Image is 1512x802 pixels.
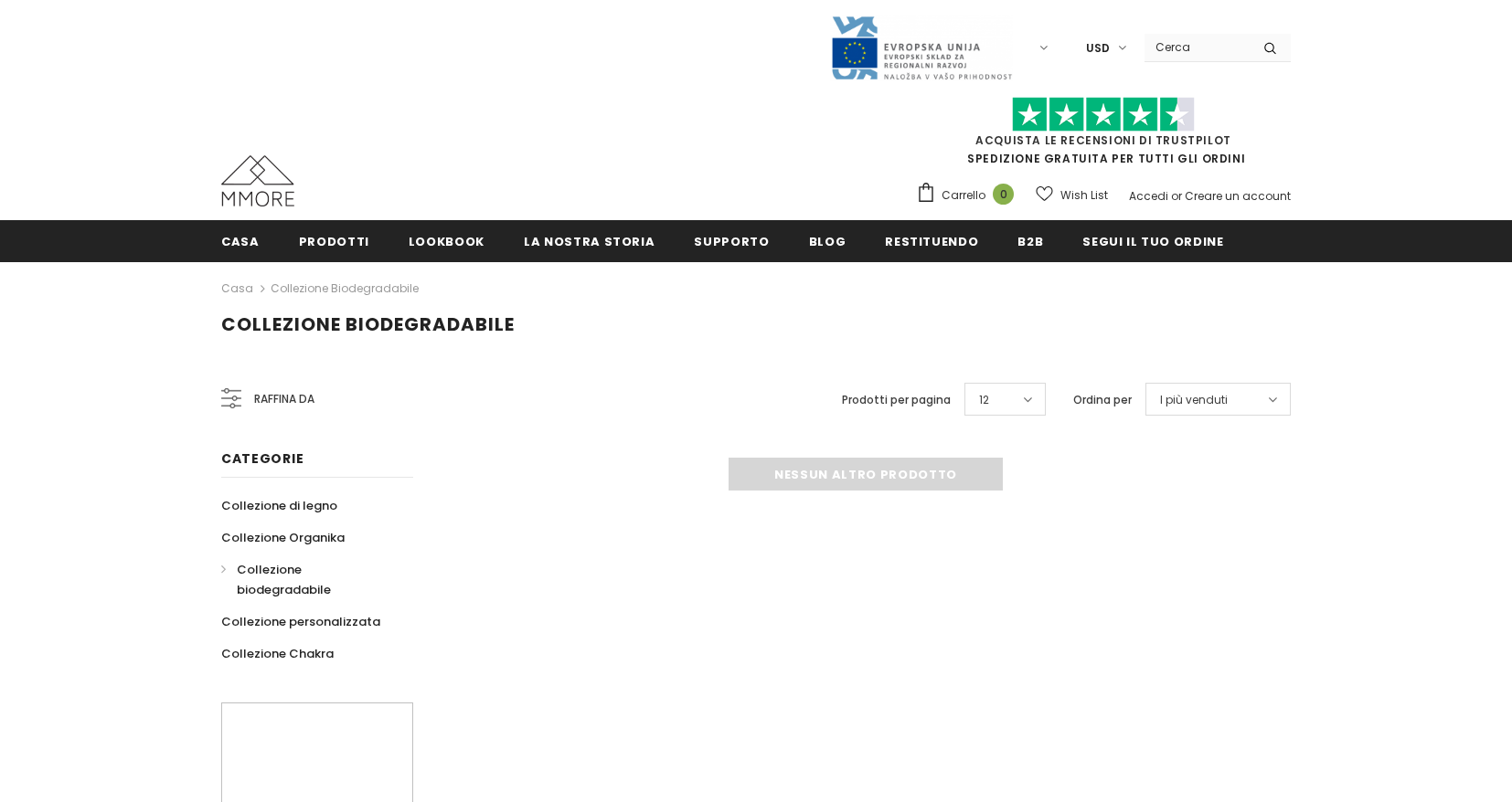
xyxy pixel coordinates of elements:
a: Carrello 0 [916,182,1023,209]
input: Search Site [1145,34,1250,60]
img: Fidati di Pilot Stars [1012,97,1195,132]
span: Carrello [942,186,985,205]
span: Wish List [1060,186,1108,205]
span: Restituendo [885,233,978,250]
span: Blog [809,233,847,250]
span: 0 [993,184,1014,205]
span: La nostra storia [524,233,655,250]
span: Segui il tuo ordine [1082,233,1223,250]
a: Prodotti [299,220,369,261]
a: Collezione Organika [221,522,345,554]
a: Acquista le recensioni di TrustPilot [975,132,1231,148]
a: Collezione di legno [221,490,337,522]
span: or [1171,188,1182,204]
a: Blog [809,220,847,261]
span: 12 [979,391,989,409]
a: Collezione biodegradabile [221,554,393,606]
span: I più venduti [1160,391,1228,409]
a: Collezione biodegradabile [271,280,419,296]
a: Segui il tuo ordine [1082,220,1223,261]
a: Wish List [1036,179,1108,211]
a: Lookbook [409,220,484,261]
span: supporto [694,233,769,250]
span: Raffina da [254,389,314,409]
a: Restituendo [885,220,978,261]
a: La nostra storia [524,220,655,261]
a: Accedi [1129,188,1168,204]
a: B2B [1017,220,1043,261]
a: Collezione Chakra [221,638,334,670]
span: Collezione biodegradabile [237,561,331,598]
span: Casa [221,233,260,250]
span: Categorie [221,449,303,468]
a: Collezione personalizzata [221,606,380,638]
a: Casa [221,278,253,300]
span: Collezione di legno [221,497,337,514]
label: Prodotti per pagina [842,391,951,409]
a: Javni Razpis [830,39,1013,55]
label: Ordina per [1073,391,1132,409]
span: USD [1086,39,1110,58]
img: Casi MMORE [221,155,294,206]
span: Collezione Organika [221,529,345,546]
span: B2B [1017,233,1043,250]
img: Javni Razpis [830,15,1013,81]
a: Casa [221,220,260,261]
span: SPEDIZIONE GRATUITA PER TUTTI GLI ORDINI [916,105,1291,166]
span: Collezione personalizzata [221,613,380,630]
a: supporto [694,220,769,261]
a: Creare un account [1185,188,1291,204]
span: Collezione biodegradabile [221,311,515,337]
span: Lookbook [409,233,484,250]
span: Collezione Chakra [221,645,334,662]
span: Prodotti [299,233,369,250]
